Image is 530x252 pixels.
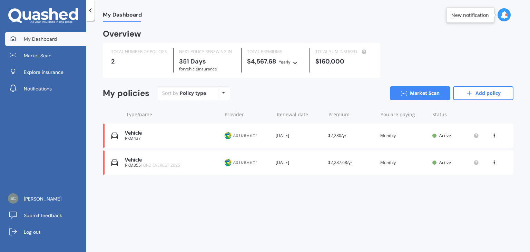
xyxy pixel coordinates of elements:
a: Submit feedback [5,209,86,222]
a: My Dashboard [5,32,86,46]
a: Add policy [453,86,513,100]
div: RKM355 [125,163,218,168]
span: Active [439,133,451,138]
span: $2,280/yr [328,133,346,138]
div: Policy type [180,90,206,97]
div: TOTAL SUM INSURED [315,48,372,55]
img: Vehicle [111,159,118,166]
div: 2 [111,58,168,65]
a: Explore insurance [5,65,86,79]
div: Vehicle [125,130,218,136]
div: NEXT POLICY RENEWING IN [179,48,236,55]
div: Type/name [126,111,219,118]
div: New notification [451,11,489,18]
span: My Dashboard [103,11,142,21]
span: Active [439,159,451,165]
div: My policies [103,88,149,98]
span: Submit feedback [24,212,62,219]
span: [PERSON_NAME] [24,195,61,202]
span: $2,287.68/yr [328,159,352,165]
a: Market Scan [390,86,450,100]
img: Protecta [224,129,258,142]
div: TOTAL PREMIUMS [247,48,304,55]
span: for Vehicle insurance [179,66,217,72]
img: 4148a2fe00f5354f49e9d68dd7a16531 [8,193,18,204]
div: Sort by: [162,90,206,97]
a: Log out [5,225,86,239]
b: 351 Days [179,57,206,66]
div: [DATE] [276,159,322,166]
span: Notifications [24,85,52,92]
div: Status [432,111,479,118]
div: [DATE] [276,132,322,139]
span: Explore insurance [24,69,63,76]
span: FORD EVEREST 2025 [141,162,180,168]
div: Yearly [279,59,291,66]
div: Vehicle [125,157,218,163]
div: Premium [328,111,375,118]
div: You are paying [381,111,427,118]
a: [PERSON_NAME] [5,192,86,206]
a: Market Scan [5,49,86,62]
div: $4,567.68 [247,58,304,66]
div: Renewal date [277,111,323,118]
img: Protecta [224,156,258,169]
div: $160,000 [315,58,372,65]
span: Log out [24,229,40,235]
span: My Dashboard [24,36,57,42]
div: Monthly [380,159,427,166]
div: Overview [103,30,141,37]
img: Vehicle [111,132,118,139]
a: Notifications [5,82,86,96]
div: RKM437 [125,136,218,141]
div: Monthly [380,132,427,139]
div: TOTAL NUMBER OF POLICIES [111,48,168,55]
div: Provider [225,111,271,118]
span: Market Scan [24,52,51,59]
